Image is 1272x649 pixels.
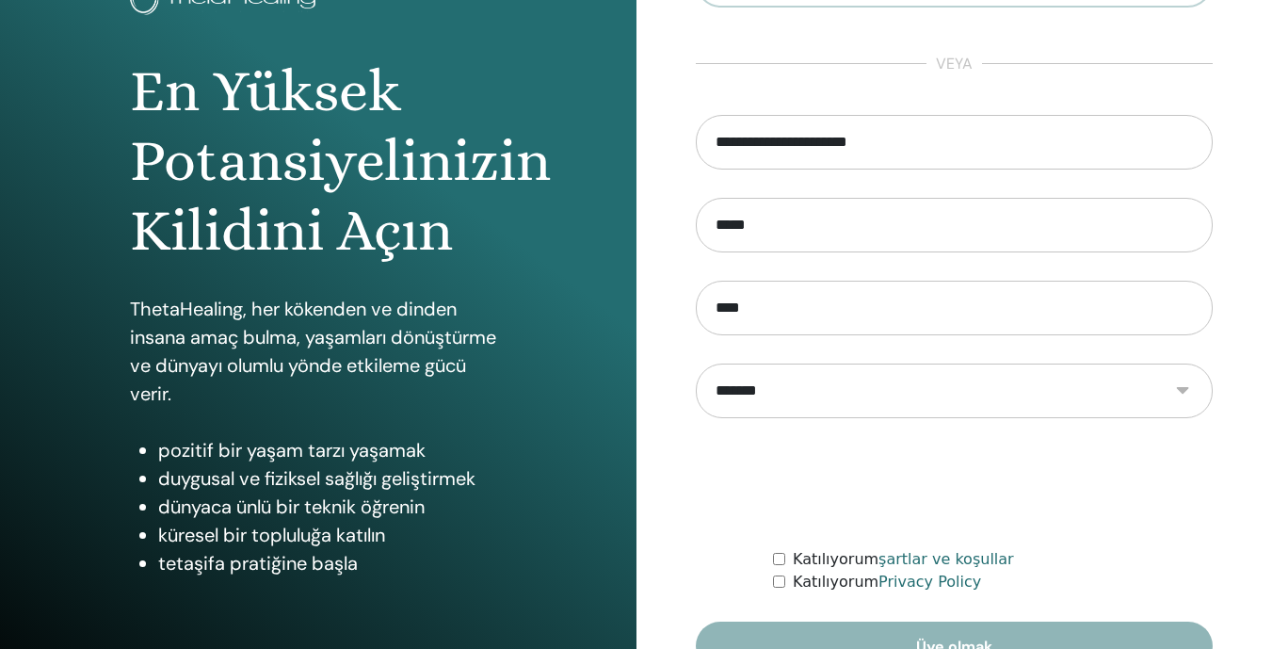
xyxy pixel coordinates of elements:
[793,571,981,593] label: Katılıyorum
[130,295,507,408] p: ThetaHealing, her kökenden ve dinden insana amaç bulma, yaşamları dönüştürme ve dünyayı olumlu yö...
[878,573,981,591] a: Privacy Policy
[158,436,507,464] li: pozitif bir yaşam tarzı yaşamak
[926,53,982,75] span: veya
[158,521,507,549] li: küresel bir topluluğa katılın
[793,548,1014,571] label: Katılıyorum
[878,550,1014,568] a: şartlar ve koşullar
[158,464,507,493] li: duygusal ve fiziksel sağlığı geliştirmek
[158,493,507,521] li: dünyaca ünlü bir teknik öğrenin
[811,446,1097,520] iframe: reCAPTCHA
[130,57,507,267] h1: En Yüksek Potansiyelinizin Kilidini Açın
[158,549,507,577] li: tetaşifa pratiğine başla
